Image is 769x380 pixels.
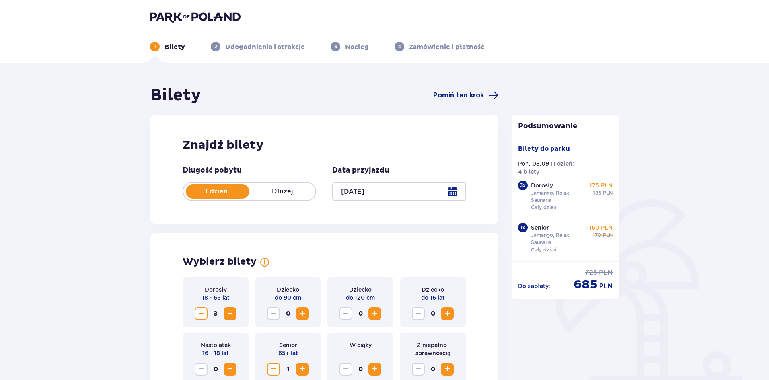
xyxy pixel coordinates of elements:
[599,282,613,291] p: PLN
[202,294,230,302] p: 18 - 65 lat
[350,341,372,349] p: W ciąży
[518,181,528,190] div: 3 x
[368,363,381,376] button: Increase
[339,363,352,376] button: Decrease
[277,286,299,294] p: Dziecko
[421,294,445,302] p: do 16 lat
[154,43,156,50] p: 1
[422,286,444,294] p: Dziecko
[368,307,381,320] button: Increase
[150,11,241,23] img: Park of Poland logo
[296,307,309,320] button: Increase
[334,43,337,50] p: 3
[441,307,454,320] button: Increase
[209,363,222,376] span: 0
[398,43,401,50] p: 4
[433,91,484,100] span: Pomiń ten krok
[518,168,539,176] p: 4 bilety
[349,286,372,294] p: Dziecko
[278,349,298,357] p: 65+ lat
[574,277,598,292] p: 685
[183,166,242,175] p: Długość pobytu
[282,363,294,376] span: 1
[214,43,217,50] p: 2
[433,90,498,100] a: Pomiń ten krok
[202,349,229,357] p: 16 - 18 lat
[412,363,425,376] button: Decrease
[346,294,375,302] p: do 120 cm
[345,43,369,51] p: Nocleg
[603,189,613,197] p: PLN
[603,232,613,239] p: PLN
[225,43,305,51] p: Udogodnienia i atrakcje
[406,341,459,357] p: Z niepełno­sprawnością
[282,307,294,320] span: 0
[531,232,586,246] p: Jamango, Relax, Saunaria
[593,189,601,197] p: 185
[426,363,439,376] span: 0
[224,307,236,320] button: Increase
[249,187,315,196] p: Dłużej
[531,204,556,211] p: Cały dzień
[518,144,570,153] p: Bilety do parku
[354,363,367,376] span: 0
[267,363,280,376] button: Decrease
[551,160,575,168] p: ( 1 dzień )
[589,224,613,232] p: 160 PLN
[512,121,619,131] p: Podsumowanie
[183,138,466,153] h2: Znajdź bilety
[426,307,439,320] span: 0
[201,341,231,349] p: Nastolatek
[275,294,301,302] p: do 90 cm
[164,43,185,51] p: Bilety
[409,43,484,51] p: Zamówienie i płatność
[599,268,613,277] p: PLN
[279,341,297,349] p: Senior
[296,363,309,376] button: Increase
[150,85,201,105] h1: Bilety
[205,286,227,294] p: Dorosły
[531,189,586,204] p: Jamango, Relax, Saunaria
[195,363,208,376] button: Decrease
[441,363,454,376] button: Increase
[518,282,550,290] p: Do zapłaty :
[267,307,280,320] button: Decrease
[195,307,208,320] button: Decrease
[332,166,389,175] p: Data przyjazdu
[354,307,367,320] span: 0
[518,160,549,168] p: Pon. 08.09
[518,223,528,232] div: 1 x
[183,187,249,196] p: 1 dzień
[593,232,601,239] p: 170
[531,246,556,253] p: Cały dzień
[531,224,549,232] p: Senior
[339,307,352,320] button: Decrease
[585,268,597,277] p: 725
[590,181,613,189] p: 175 PLN
[183,256,257,268] p: Wybierz bilety
[209,307,222,320] span: 3
[531,181,553,189] p: Dorosły
[412,307,425,320] button: Decrease
[224,363,236,376] button: Increase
